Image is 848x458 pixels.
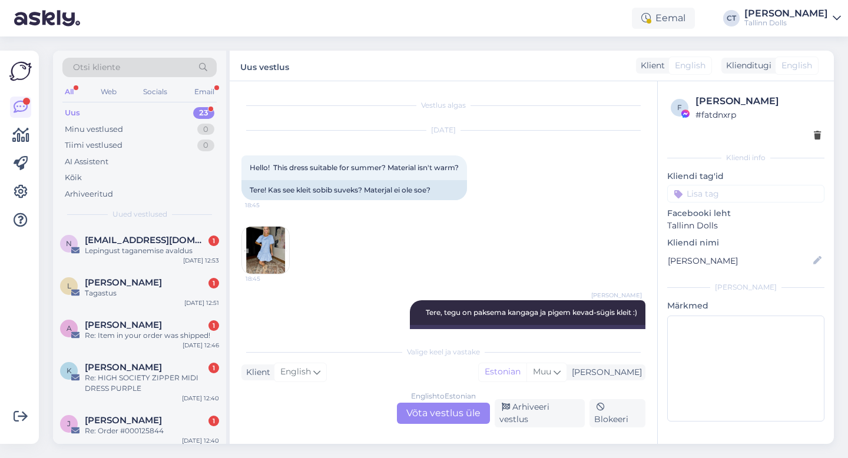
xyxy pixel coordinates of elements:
img: Attachment [242,227,289,274]
div: Hello, it's a thicker fabric and more of a spring-autumn dress :) [410,325,645,356]
div: 23 [193,107,214,119]
div: Arhiveeritud [65,188,113,200]
span: Kadri Kruuda [85,362,162,373]
p: Facebooki leht [667,207,824,220]
div: [DATE] 12:46 [183,341,219,350]
div: Lepingust taganemise avaldus [85,245,219,256]
div: Klient [241,366,270,379]
div: [DATE] 12:40 [182,394,219,403]
div: [DATE] 12:51 [184,298,219,307]
div: Eemal [632,8,695,29]
div: Socials [141,84,170,99]
span: nele@valdek.ee [85,235,207,245]
span: English [280,366,311,379]
span: L [67,281,71,290]
span: 18:45 [246,274,290,283]
div: All [62,84,76,99]
span: Liis Kuresoo [85,277,162,288]
div: Võta vestlus üle [397,403,490,424]
div: 1 [208,278,219,288]
p: Kliendi tag'id [667,170,824,182]
div: [PERSON_NAME] [695,94,821,108]
div: Tiimi vestlused [65,140,122,151]
div: [DATE] [241,125,645,135]
div: Vestlus algas [241,100,645,111]
a: [PERSON_NAME]Tallinn Dolls [744,9,841,28]
div: Klient [636,59,665,72]
div: 0 [197,124,214,135]
div: Klienditugi [721,59,771,72]
div: Kliendi info [667,152,824,163]
span: 18:45 [245,201,289,210]
span: n [66,239,72,248]
div: Web [98,84,119,99]
input: Lisa tag [667,185,824,203]
div: [DATE] 12:53 [183,256,219,265]
div: Valige keel ja vastake [241,347,645,357]
span: K [67,366,72,375]
div: Tallinn Dolls [744,18,828,28]
div: Uus [65,107,80,119]
span: Tere, tegu on paksema kangaga ja pigem kevad-sügis kleit :) [426,308,637,317]
img: Askly Logo [9,60,32,82]
label: Uus vestlus [240,58,289,74]
div: Tagastus [85,288,219,298]
div: [DATE] 12:40 [182,436,219,445]
span: [PERSON_NAME] [591,291,642,300]
span: A [67,324,72,333]
span: Hello! This dress suitable for summer? Material isn't warm? [250,163,459,172]
div: Email [192,84,217,99]
span: Janne Kirmet [85,415,162,426]
div: English to Estonian [411,391,476,401]
div: 1 [208,416,219,426]
input: Lisa nimi [668,254,811,267]
div: Arhiveeri vestlus [495,399,585,427]
div: Estonian [479,363,526,381]
span: Otsi kliente [73,61,120,74]
div: 1 [208,235,219,246]
span: English [781,59,812,72]
div: [PERSON_NAME] [667,282,824,293]
div: Kõik [65,172,82,184]
div: Blokeeri [589,399,645,427]
span: Uued vestlused [112,209,167,220]
span: J [67,419,71,428]
div: Tere! Kas see kleit sobib suveks? Materjal ei ole soe? [241,180,467,200]
div: # fatdnxrp [695,108,821,121]
div: Re: HIGH SOCIETY ZIPPER MIDI DRESS PURPLE [85,373,219,394]
span: Muu [533,366,551,377]
div: Re: Item in your order was shipped! [85,330,219,341]
span: f [677,103,682,112]
div: AI Assistent [65,156,108,168]
div: 0 [197,140,214,151]
div: 1 [208,363,219,373]
div: [PERSON_NAME] [744,9,828,18]
span: Annegrete Veerpalu [85,320,162,330]
div: CT [723,10,740,26]
div: Minu vestlused [65,124,123,135]
span: English [675,59,705,72]
div: Re: Order #000125844 [85,426,219,436]
div: 1 [208,320,219,331]
div: [PERSON_NAME] [567,366,642,379]
p: Kliendi nimi [667,237,824,249]
p: Märkmed [667,300,824,312]
p: Tallinn Dolls [667,220,824,232]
